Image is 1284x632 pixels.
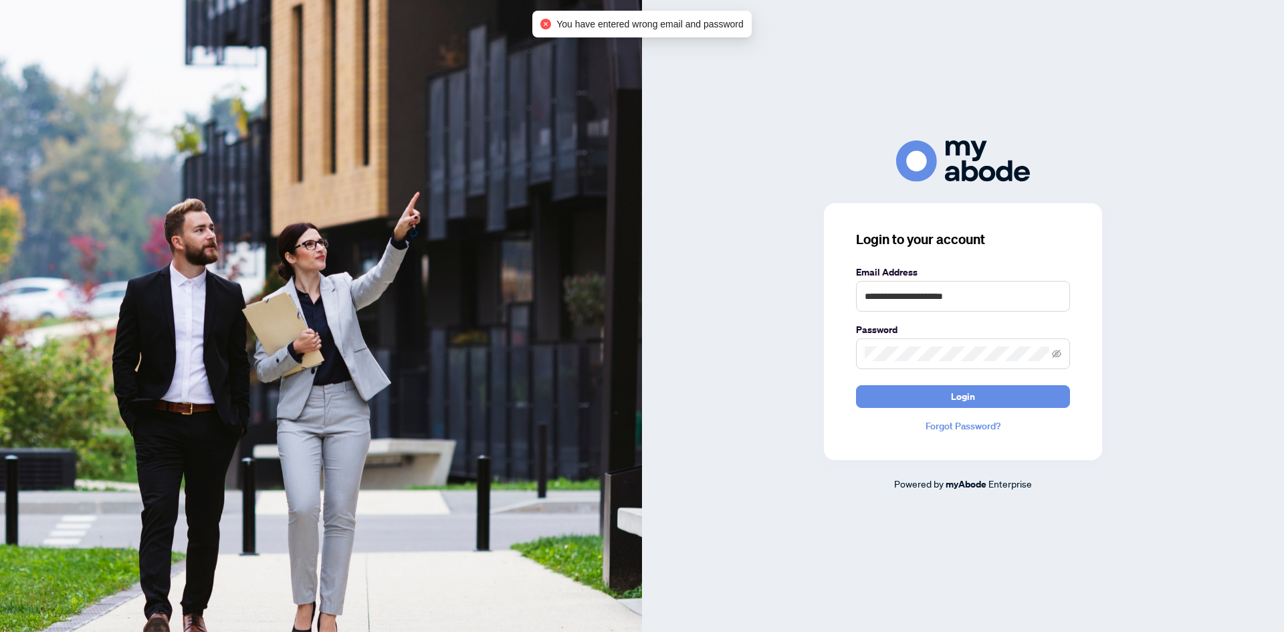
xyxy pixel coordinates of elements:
[856,265,1070,280] label: Email Address
[856,322,1070,337] label: Password
[988,478,1032,490] span: Enterprise
[894,478,944,490] span: Powered by
[556,17,744,31] span: You have entered wrong email and password
[856,385,1070,408] button: Login
[540,19,551,29] span: close-circle
[896,140,1030,181] img: ma-logo
[856,419,1070,433] a: Forgot Password?
[1052,349,1061,358] span: eye-invisible
[856,230,1070,249] h3: Login to your account
[951,386,975,407] span: Login
[946,477,986,492] a: myAbode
